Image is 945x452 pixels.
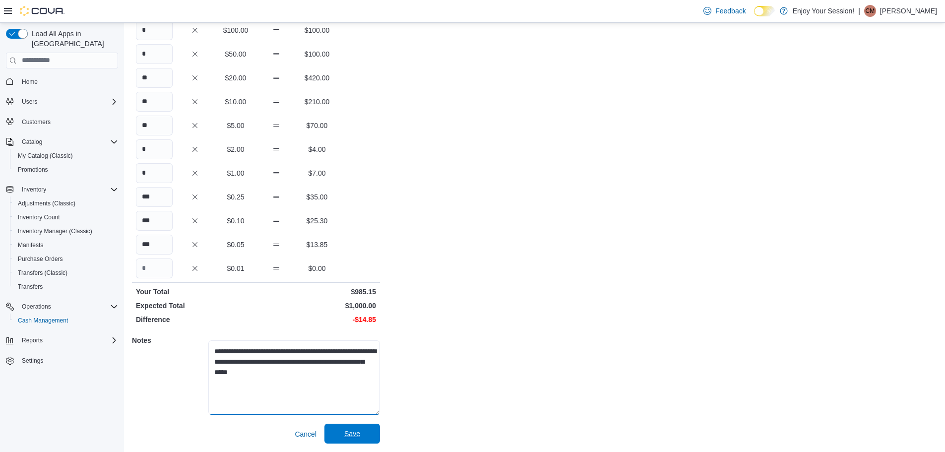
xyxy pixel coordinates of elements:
button: Users [2,95,122,109]
p: $20.00 [217,73,254,83]
button: Cancel [291,424,320,444]
p: $0.01 [217,263,254,273]
h5: Notes [132,330,206,350]
span: Inventory [22,186,46,194]
input: Quantity [136,187,173,207]
p: Enjoy Your Session! [793,5,855,17]
p: $210.00 [299,97,335,107]
span: Purchase Orders [14,253,118,265]
a: Adjustments (Classic) [14,197,79,209]
button: Inventory [2,183,122,196]
a: Inventory Count [14,211,64,223]
input: Quantity [136,44,173,64]
p: Difference [136,315,254,324]
div: Christina Mitchell [864,5,876,17]
span: Reports [18,334,118,346]
span: Operations [22,303,51,311]
span: Cash Management [18,317,68,324]
a: Feedback [699,1,750,21]
p: $4.00 [299,144,335,154]
p: -$14.85 [258,315,376,324]
button: Customers [2,115,122,129]
a: Purchase Orders [14,253,67,265]
button: Catalog [18,136,46,148]
span: Manifests [18,241,43,249]
span: Transfers (Classic) [18,269,67,277]
p: $420.00 [299,73,335,83]
input: Quantity [136,163,173,183]
input: Dark Mode [754,6,775,16]
a: Transfers [14,281,47,293]
span: Customers [22,118,51,126]
span: Cash Management [14,315,118,326]
p: $100.00 [299,49,335,59]
p: $985.15 [258,287,376,297]
p: $100.00 [217,25,254,35]
a: Inventory Manager (Classic) [14,225,96,237]
p: $10.00 [217,97,254,107]
p: $0.05 [217,240,254,250]
p: $50.00 [217,49,254,59]
span: Adjustments (Classic) [18,199,75,207]
button: Transfers (Classic) [10,266,122,280]
p: $100.00 [299,25,335,35]
button: Transfers [10,280,122,294]
button: Reports [18,334,47,346]
span: Save [344,429,360,439]
button: Operations [18,301,55,313]
span: My Catalog (Classic) [18,152,73,160]
span: Transfers (Classic) [14,267,118,279]
button: Home [2,74,122,89]
button: Inventory Manager (Classic) [10,224,122,238]
span: Reports [22,336,43,344]
button: Manifests [10,238,122,252]
span: Home [22,78,38,86]
input: Quantity [136,139,173,159]
p: $5.00 [217,121,254,130]
span: Home [18,75,118,88]
p: $35.00 [299,192,335,202]
span: Inventory [18,184,118,195]
button: Inventory [18,184,50,195]
span: Settings [22,357,43,365]
span: Load All Apps in [GEOGRAPHIC_DATA] [28,29,118,49]
a: Promotions [14,164,52,176]
span: Catalog [18,136,118,148]
span: Inventory Manager (Classic) [14,225,118,237]
a: Settings [18,355,47,367]
button: Adjustments (Classic) [10,196,122,210]
nav: Complex example [6,70,118,394]
p: Expected Total [136,301,254,311]
span: Transfers [18,283,43,291]
button: Save [324,424,380,444]
input: Quantity [136,116,173,135]
a: Customers [18,116,55,128]
span: Inventory Count [18,213,60,221]
a: Transfers (Classic) [14,267,71,279]
span: Adjustments (Classic) [14,197,118,209]
a: Manifests [14,239,47,251]
span: Dark Mode [754,16,755,17]
input: Quantity [136,68,173,88]
p: $7.00 [299,168,335,178]
span: Catalog [22,138,42,146]
span: Purchase Orders [18,255,63,263]
p: $25.30 [299,216,335,226]
span: Manifests [14,239,118,251]
input: Quantity [136,92,173,112]
input: Quantity [136,211,173,231]
button: Operations [2,300,122,314]
img: Cova [20,6,64,16]
p: $70.00 [299,121,335,130]
span: Settings [18,354,118,367]
a: My Catalog (Classic) [14,150,77,162]
button: Users [18,96,41,108]
a: Cash Management [14,315,72,326]
a: Home [18,76,42,88]
span: CM [866,5,875,17]
p: $2.00 [217,144,254,154]
span: Promotions [14,164,118,176]
span: My Catalog (Classic) [14,150,118,162]
span: Cancel [295,429,316,439]
p: $1.00 [217,168,254,178]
